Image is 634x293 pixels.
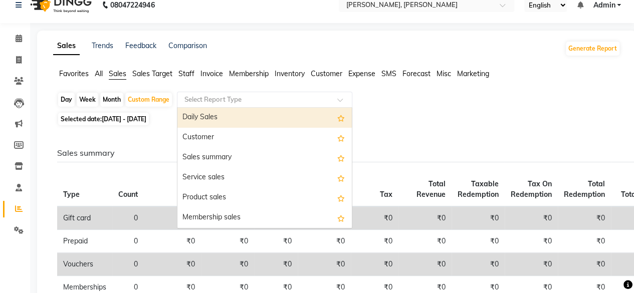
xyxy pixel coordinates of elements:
[337,212,345,224] span: Add this report to Favorites List
[458,179,499,199] span: Taxable Redemption
[125,93,172,107] div: Custom Range
[298,253,351,276] td: ₹0
[275,69,305,78] span: Inventory
[112,206,144,230] td: 0
[63,190,80,199] span: Type
[58,113,149,125] span: Selected date:
[402,69,431,78] span: Forecast
[311,69,342,78] span: Customer
[118,190,138,199] span: Count
[144,230,201,253] td: ₹0
[177,148,352,168] div: Sales summary
[57,253,112,276] td: Vouchers
[558,253,611,276] td: ₹0
[337,172,345,184] span: Add this report to Favorites List
[398,206,452,230] td: ₹0
[348,69,375,78] span: Expense
[558,206,611,230] td: ₹0
[437,69,451,78] span: Misc
[505,253,558,276] td: ₹0
[58,93,75,107] div: Day
[254,230,298,253] td: ₹0
[452,230,505,253] td: ₹0
[109,69,126,78] span: Sales
[168,41,207,50] a: Comparison
[351,230,398,253] td: ₹0
[381,69,396,78] span: SMS
[100,93,123,107] div: Month
[112,253,144,276] td: 0
[229,69,269,78] span: Membership
[457,69,489,78] span: Marketing
[398,253,452,276] td: ₹0
[566,42,619,56] button: Generate Report
[59,69,89,78] span: Favorites
[380,190,392,199] span: Tax
[505,206,558,230] td: ₹0
[558,230,611,253] td: ₹0
[57,230,112,253] td: Prepaid
[177,128,352,148] div: Customer
[144,253,201,276] td: ₹0
[178,69,194,78] span: Staff
[177,168,352,188] div: Service sales
[92,41,113,50] a: Trends
[200,69,223,78] span: Invoice
[102,115,146,123] span: [DATE] - [DATE]
[112,230,144,253] td: 0
[177,107,352,228] ng-dropdown-panel: Options list
[337,112,345,124] span: Add this report to Favorites List
[298,230,351,253] td: ₹0
[505,230,558,253] td: ₹0
[351,206,398,230] td: ₹0
[254,253,298,276] td: ₹0
[201,230,254,253] td: ₹0
[452,206,505,230] td: ₹0
[511,179,552,199] span: Tax On Redemption
[177,188,352,208] div: Product sales
[337,152,345,164] span: Add this report to Favorites List
[53,37,80,55] a: Sales
[144,206,201,230] td: ₹0
[351,253,398,276] td: ₹0
[57,148,612,158] h6: Sales summary
[416,179,446,199] span: Total Revenue
[337,192,345,204] span: Add this report to Favorites List
[337,132,345,144] span: Add this report to Favorites List
[452,253,505,276] td: ₹0
[132,69,172,78] span: Sales Target
[201,253,254,276] td: ₹0
[95,69,103,78] span: All
[177,208,352,228] div: Membership sales
[57,206,112,230] td: Gift card
[125,41,156,50] a: Feedback
[77,93,98,107] div: Week
[177,108,352,128] div: Daily Sales
[398,230,452,253] td: ₹0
